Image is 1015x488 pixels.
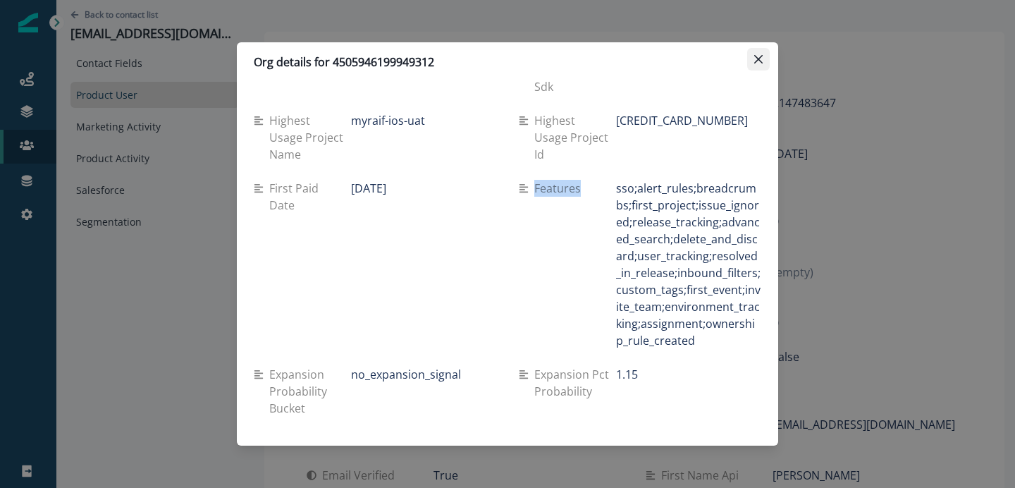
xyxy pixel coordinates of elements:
[269,180,351,214] p: First paid date
[351,112,425,129] p: myraif-ios-uat
[254,54,434,71] p: Org details for 4505946199949312
[534,180,586,197] p: Features
[616,112,748,129] p: [CREDIT_CARD_NUMBER]
[534,366,616,400] p: Expansion pct probability
[351,366,461,383] p: no_expansion_signal
[747,48,770,71] button: Close
[269,366,351,417] p: Expansion probability bucket
[616,180,761,349] p: sso;alert_rules;breadcrumbs;first_project;issue_ignored;release_tracking;advanced_search;delete_a...
[534,112,616,163] p: Highest usage project id
[269,112,351,163] p: Highest usage project name
[616,366,638,383] p: 1.15
[351,180,386,197] p: [DATE]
